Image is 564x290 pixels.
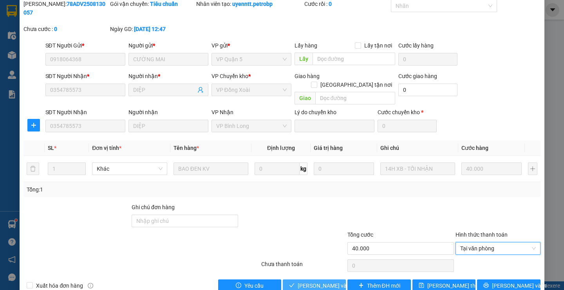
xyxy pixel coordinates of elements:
span: info-circle [88,283,93,288]
span: check [289,283,295,289]
div: Chưa thanh toán [260,260,347,274]
span: kg [300,162,307,175]
span: Định lượng [267,145,295,151]
span: Tên hàng [174,145,199,151]
span: printer [483,283,489,289]
span: Khác [97,163,162,175]
span: save [419,283,424,289]
div: Người nhận [128,108,208,117]
div: Chưa cước : [23,25,108,33]
span: Lấy tận nơi [361,41,395,50]
span: Tổng cước [347,232,373,238]
label: Hình thức thanh toán [456,232,508,238]
span: [PERSON_NAME] thay đổi [427,281,490,290]
div: VP Nhận [211,108,291,117]
input: Dọc đường [313,53,395,65]
span: VP Chuyển kho [211,73,248,79]
input: 0 [461,162,522,175]
div: Người gửi [128,41,208,50]
div: SĐT Người Nhận [45,108,125,117]
button: plus [528,162,537,175]
div: Lý do chuyển kho [295,108,374,117]
span: Giao hàng [295,73,320,79]
span: [PERSON_NAME] và In [492,281,547,290]
li: [PERSON_NAME][GEOGRAPHIC_DATA] [4,4,114,46]
div: Cước chuyển kho [378,108,437,117]
div: Ngày GD: [110,25,195,33]
span: [GEOGRAPHIC_DATA] tận nơi [317,80,395,89]
input: 0 [314,162,374,175]
span: [PERSON_NAME] và Giao hàng [298,281,373,290]
input: Dọc đường [315,92,395,104]
span: Giá trị hàng [314,145,343,151]
input: Ghi chú đơn hàng [132,215,238,227]
span: Thêm ĐH mới [367,281,400,290]
span: VP Bình Long [216,120,287,132]
div: VP gửi [211,41,291,50]
span: exclamation-circle [236,283,241,289]
div: Người nhận [128,72,208,80]
span: Cước hàng [461,145,488,151]
span: Lấy [295,53,313,65]
div: SĐT Người Nhận [45,72,125,80]
b: [DATE] 12:47 [134,26,166,32]
input: VD: Bàn, Ghế [174,162,248,175]
span: Yêu cầu [244,281,264,290]
button: delete [27,162,39,175]
span: Giao [295,92,315,104]
span: user-add [197,87,204,93]
th: Ghi chú [377,140,458,156]
b: 0 [54,26,57,32]
li: VP VP Bình Long [4,55,54,64]
button: plus [27,119,40,131]
input: Ghi Chú [380,162,455,175]
span: VP Đồng Xoài [216,84,287,96]
div: SĐT Người Gửi [45,41,125,50]
b: uyenntt.petrobp [232,1,273,7]
b: 0 [329,1,332,7]
input: Cước lấy hàng [398,53,457,66]
span: SL [48,145,54,151]
label: Cước giao hàng [398,73,437,79]
label: Ghi chú đơn hàng [132,204,175,210]
span: Xuất hóa đơn hàng [33,281,86,290]
span: plus [358,283,364,289]
span: Tại văn phòng [460,243,536,254]
span: VP Quận 5 [216,53,287,65]
div: Tổng: 1 [27,185,218,194]
span: Đơn vị tính [92,145,121,151]
span: plus [28,122,40,128]
li: VP VP Quận 5 [54,55,104,64]
input: Cước giao hàng [398,84,457,96]
b: Tiêu chuẩn [150,1,178,7]
label: Cước lấy hàng [398,42,434,49]
span: Lấy hàng [295,42,317,49]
